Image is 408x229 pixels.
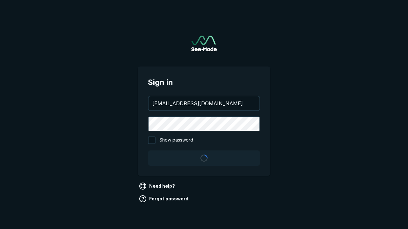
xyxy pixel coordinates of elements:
a: Need help? [138,181,178,191]
a: Forgot password [138,194,191,204]
span: Show password [159,136,193,144]
a: Go to sign in [191,36,217,51]
input: your@email.com [149,96,259,110]
img: See-Mode Logo [191,36,217,51]
span: Sign in [148,77,260,88]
